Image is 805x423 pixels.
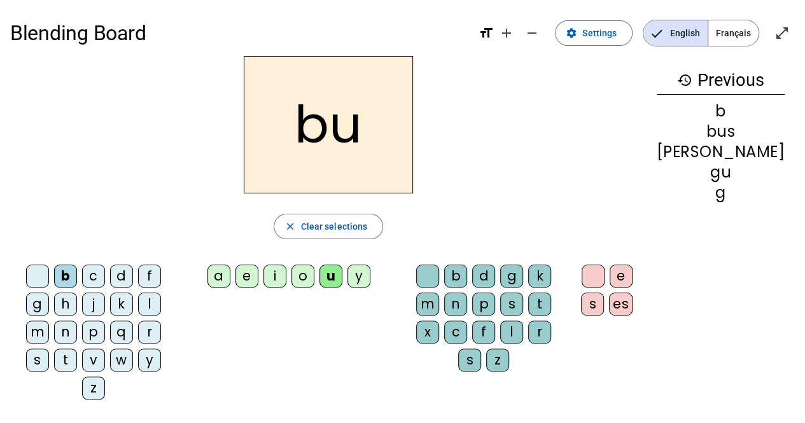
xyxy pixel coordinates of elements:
div: b [657,104,785,119]
div: bus [657,124,785,139]
div: r [528,321,551,343]
div: g [500,265,523,288]
div: k [528,265,551,288]
button: Enter full screen [769,20,795,46]
div: gu [657,165,785,180]
div: m [26,321,49,343]
div: b [444,265,467,288]
div: s [458,349,481,371]
span: Settings [582,25,617,41]
div: n [54,321,77,343]
div: g [26,293,49,316]
div: l [500,321,523,343]
div: p [472,293,495,316]
div: es [609,293,633,316]
div: z [82,377,105,399]
button: Clear selections [274,214,384,239]
div: o [291,265,314,288]
mat-button-toggle-group: Language selection [643,20,759,46]
div: t [528,293,551,316]
div: m [416,293,439,316]
h2: bu [244,56,413,193]
mat-icon: add [499,25,514,41]
div: e [610,265,633,288]
div: b [54,265,77,288]
div: a [207,265,230,288]
div: f [472,321,495,343]
div: r [138,321,161,343]
div: d [472,265,495,288]
div: s [581,293,604,316]
div: e [235,265,258,288]
div: k [110,293,133,316]
h3: Previous [657,66,785,95]
div: w [110,349,133,371]
div: y [138,349,161,371]
div: s [500,293,523,316]
div: l [138,293,161,316]
span: English [643,20,708,46]
mat-icon: open_in_full [774,25,790,41]
span: Français [708,20,759,46]
div: v [82,349,105,371]
div: y [347,265,370,288]
div: x [416,321,439,343]
div: t [54,349,77,371]
div: z [486,349,509,371]
button: Settings [555,20,633,46]
mat-icon: settings [566,27,577,39]
mat-icon: close [284,221,296,232]
div: f [138,265,161,288]
div: n [444,293,467,316]
div: h [54,293,77,316]
div: i [263,265,286,288]
button: Increase font size [494,20,519,46]
mat-icon: remove [524,25,540,41]
mat-icon: format_size [479,25,494,41]
div: j [82,293,105,316]
h1: Blending Board [10,13,468,53]
button: Decrease font size [519,20,545,46]
div: s [26,349,49,371]
div: q [110,321,133,343]
span: Clear selections [301,219,368,234]
div: c [82,265,105,288]
div: u [319,265,342,288]
div: g [657,185,785,200]
div: p [82,321,105,343]
div: c [444,321,467,343]
div: [PERSON_NAME] [657,144,785,160]
mat-icon: history [677,73,692,88]
div: d [110,265,133,288]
